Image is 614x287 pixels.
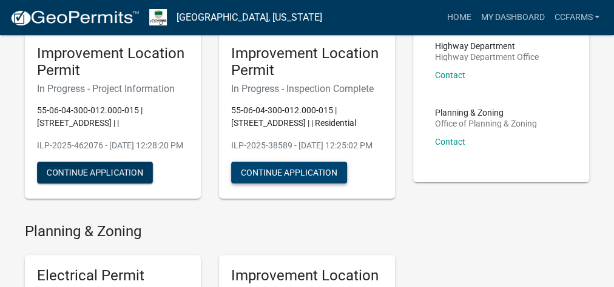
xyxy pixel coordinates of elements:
h6: In Progress - Inspection Complete [231,83,383,94]
button: Continue Application [231,162,347,183]
h6: In Progress - Project Information [37,83,189,94]
img: Morgan County, Indiana [149,9,167,25]
p: 55-06-04-300-012.000-015 | [STREET_ADDRESS] | | Residential [231,104,383,130]
h5: Electrical Permit [37,267,189,285]
p: ILP-2025-462076 - [DATE] 12:28:20 PM [37,139,189,152]
a: ccfarms [549,6,604,29]
h4: Planning & Zoning [25,223,395,240]
a: Home [442,6,476,29]
p: Highway Department Office [435,53,539,61]
a: Contact [435,70,465,80]
a: [GEOGRAPHIC_DATA], [US_STATE] [177,7,322,28]
button: Continue Application [37,162,153,183]
a: Contact [435,137,465,147]
p: Office of Planning & Zoning [435,119,537,128]
h5: Improvement Location Permit [37,45,189,80]
h5: Improvement Location Permit [231,45,383,80]
p: ILP-2025-38589 - [DATE] 12:25:02 PM [231,139,383,152]
p: Planning & Zoning [435,108,537,117]
a: My Dashboard [476,6,549,29]
p: 55-06-04-300-012.000-015 | [STREET_ADDRESS] | | [37,104,189,130]
p: Highway Department [435,42,539,50]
